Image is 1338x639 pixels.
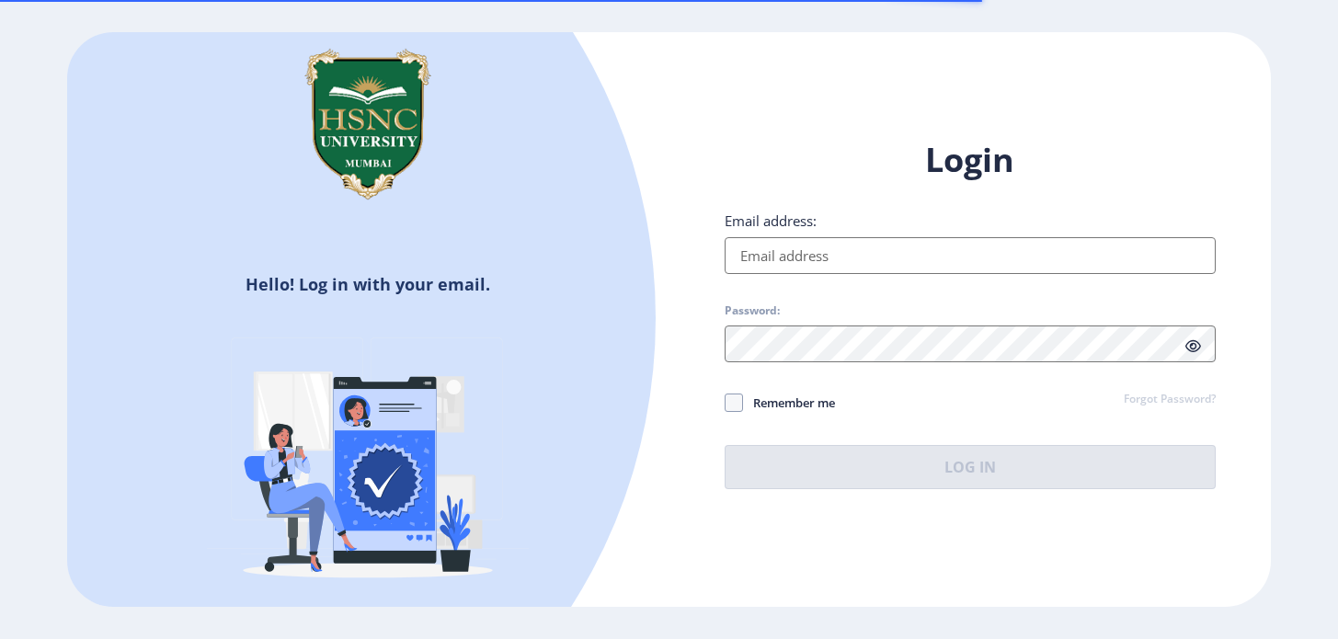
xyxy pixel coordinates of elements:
img: hsnc.png [276,32,460,216]
label: Email address: [725,211,817,230]
span: Remember me [743,392,835,414]
img: Verified-rafiki.svg [207,302,529,624]
a: Forgot Password? [1124,392,1216,408]
button: Log In [725,445,1217,489]
label: Password: [725,303,780,318]
input: Email address [725,237,1217,274]
h1: Login [725,138,1217,182]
